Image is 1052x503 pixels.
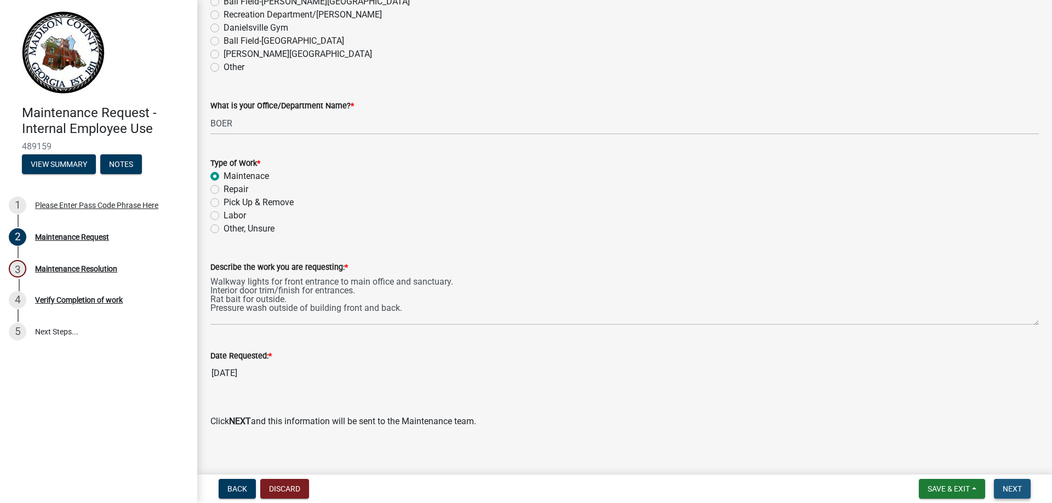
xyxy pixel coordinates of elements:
span: Save & Exit [928,484,970,493]
button: Back [219,479,256,499]
label: Danielsville Gym [224,21,288,34]
div: Please Enter Pass Code Phrase Here [35,201,158,209]
p: Click and this information will be sent to the Maintenance team. [210,415,1039,428]
button: View Summary [22,154,96,174]
label: Ball Field-[GEOGRAPHIC_DATA] [224,34,344,48]
div: Verify Completion of work [35,296,123,304]
label: Other [224,61,244,74]
label: Date Requested: [210,352,272,360]
div: Maintenance Request [35,233,109,241]
img: Madison County, Georgia [22,11,105,94]
button: Next [994,479,1031,499]
wm-modal-confirm: Notes [100,160,142,169]
button: Discard [260,479,309,499]
div: 2 [9,228,26,246]
span: Back [227,484,247,493]
div: 3 [9,260,26,277]
button: Notes [100,154,142,174]
button: Save & Exit [919,479,985,499]
div: 1 [9,196,26,214]
label: Describe the work you are requesting: [210,264,348,271]
label: Pick Up & Remove [224,196,294,209]
label: Recreation Department/[PERSON_NAME] [224,8,382,21]
wm-modal-confirm: Summary [22,160,96,169]
label: Type of Work [210,160,260,167]
label: Maintenace [224,170,269,183]
div: Maintenance Resolution [35,265,117,273]
label: Repair [224,183,248,196]
strong: NEXT [229,416,251,426]
label: Labor [224,209,246,222]
div: 5 [9,323,26,340]
span: Next [1003,484,1022,493]
label: [PERSON_NAME][GEOGRAPHIC_DATA] [224,48,372,61]
label: What is your Office/Department Name? [210,102,354,110]
div: 4 [9,291,26,309]
h4: Maintenance Request - Internal Employee Use [22,105,188,137]
span: 489159 [22,141,175,152]
label: Other, Unsure [224,222,275,235]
